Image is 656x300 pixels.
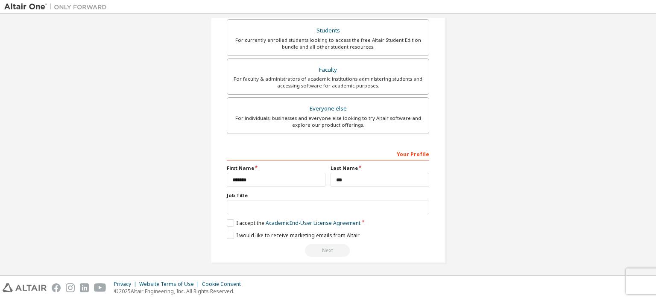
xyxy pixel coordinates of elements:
[232,76,424,89] div: For faculty & administrators of academic institutions administering students and accessing softwa...
[114,281,139,288] div: Privacy
[114,288,246,295] p: © 2025 Altair Engineering, Inc. All Rights Reserved.
[266,219,360,227] a: Academic End-User License Agreement
[232,25,424,37] div: Students
[232,115,424,128] div: For individuals, businesses and everyone else looking to try Altair software and explore our prod...
[227,165,325,172] label: First Name
[227,219,360,227] label: I accept the
[227,244,429,257] div: Read and acccept EULA to continue
[227,232,360,239] label: I would like to receive marketing emails from Altair
[232,37,424,50] div: For currently enrolled students looking to access the free Altair Student Edition bundle and all ...
[139,281,202,288] div: Website Terms of Use
[232,103,424,115] div: Everyone else
[3,283,47,292] img: altair_logo.svg
[94,283,106,292] img: youtube.svg
[227,192,429,199] label: Job Title
[331,165,429,172] label: Last Name
[80,283,89,292] img: linkedin.svg
[227,147,429,160] div: Your Profile
[4,3,111,11] img: Altair One
[66,283,75,292] img: instagram.svg
[52,283,61,292] img: facebook.svg
[232,64,424,76] div: Faculty
[202,281,246,288] div: Cookie Consent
